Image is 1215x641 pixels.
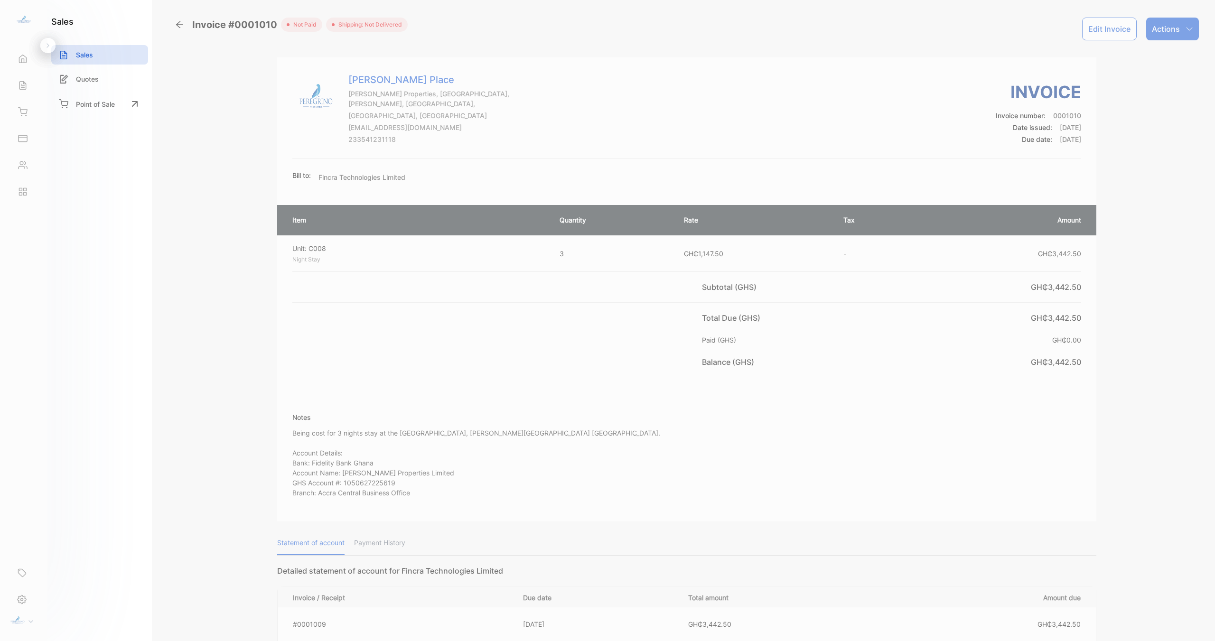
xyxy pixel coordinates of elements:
[1038,250,1081,258] span: GH₵3,442.50
[292,73,340,120] img: Company Logo
[292,428,660,498] p: Being cost for 3 nights stay at the [GEOGRAPHIC_DATA], [PERSON_NAME][GEOGRAPHIC_DATA] [GEOGRAPHIC...
[292,215,541,225] p: Item
[348,89,531,109] p: [PERSON_NAME] Properties, [GEOGRAPHIC_DATA], [PERSON_NAME], [GEOGRAPHIC_DATA],
[76,74,99,84] p: Quotes
[560,249,665,259] p: 3
[684,215,824,225] p: Rate
[684,250,723,258] span: GH₵1,147.50
[277,565,1096,586] p: Detailed statement of account for Fincra Technologies Limited
[51,93,148,114] a: Point of Sale
[1031,313,1081,323] span: GH₵3,442.50
[292,170,311,180] p: Bill to:
[926,215,1081,225] p: Amount
[348,73,531,87] p: [PERSON_NAME] Place
[335,20,402,29] span: Shipping: Not Delivered
[192,18,281,32] span: Invoice #0001010
[1082,18,1137,40] button: Edit Invoice
[1031,357,1081,367] span: GH₵3,442.50
[1037,620,1081,628] span: GH₵3,442.50
[702,335,740,345] p: Paid (GHS)
[702,312,764,324] p: Total Due (GHS)
[702,281,760,293] p: Subtotal (GHS)
[1052,336,1081,344] span: GH₵0.00
[996,79,1081,105] h3: Invoice
[688,620,731,628] span: GH₵3,442.50
[76,50,93,60] p: Sales
[51,45,148,65] a: Sales
[354,531,405,555] p: Payment History
[293,619,511,629] p: #0001009
[1053,111,1081,120] span: 0001010
[560,215,665,225] p: Quantity
[17,12,31,27] img: logo
[10,613,25,627] img: profile
[1013,123,1052,131] span: Date issued:
[1060,123,1081,131] span: [DATE]
[688,591,885,603] p: Total amount
[318,172,405,182] p: Fincra Technologies Limited
[523,619,669,629] p: [DATE]
[1152,23,1180,35] p: Actions
[292,243,542,253] p: Unit: C008
[348,134,531,144] p: 233541231118
[996,111,1046,120] span: Invoice number:
[348,122,531,132] p: [EMAIL_ADDRESS][DOMAIN_NAME]
[1031,282,1081,292] span: GH₵3,442.50
[292,255,542,264] p: Night Stay
[702,356,758,368] p: Balance (GHS)
[290,20,317,29] span: not paid
[277,531,345,555] p: Statement of account
[348,111,531,121] p: [GEOGRAPHIC_DATA], [GEOGRAPHIC_DATA]
[897,591,1081,603] p: Amount due
[843,215,907,225] p: Tax
[292,412,660,422] p: Notes
[51,69,148,89] a: Quotes
[51,15,74,28] h1: sales
[1060,135,1081,143] span: [DATE]
[1146,18,1199,40] button: Actions
[293,591,511,603] p: Invoice / Receipt
[523,591,669,603] p: Due date
[76,99,115,109] p: Point of Sale
[1022,135,1052,143] span: Due date:
[843,249,907,259] p: -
